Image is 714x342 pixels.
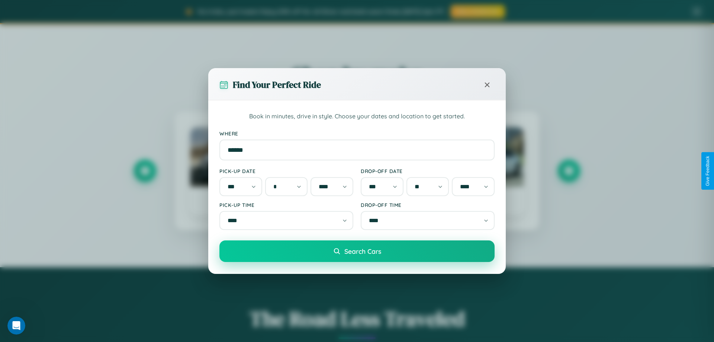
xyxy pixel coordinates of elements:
label: Pick-up Date [219,168,353,174]
label: Pick-up Time [219,202,353,208]
label: Drop-off Time [361,202,495,208]
label: Where [219,130,495,137]
h3: Find Your Perfect Ride [233,79,321,91]
button: Search Cars [219,240,495,262]
label: Drop-off Date [361,168,495,174]
p: Book in minutes, drive in style. Choose your dates and location to get started. [219,112,495,121]
span: Search Cars [344,247,381,255]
